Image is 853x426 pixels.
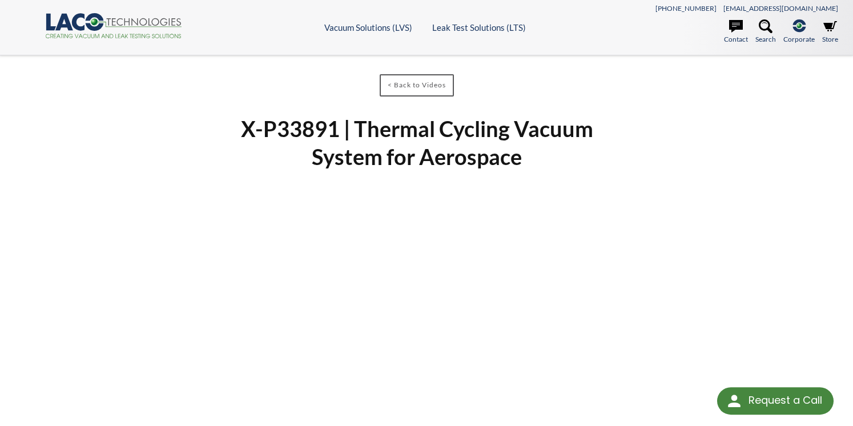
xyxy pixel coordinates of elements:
div: Request a Call [717,387,834,415]
img: round button [725,392,743,410]
div: Request a Call [749,387,822,413]
a: Vacuum Solutions (LVS) [324,22,412,33]
span: Corporate [783,34,815,45]
a: [EMAIL_ADDRESS][DOMAIN_NAME] [723,4,838,13]
a: [PHONE_NUMBER] [655,4,717,13]
a: Contact [724,19,748,45]
a: Leak Test Solutions (LTS) [432,22,526,33]
a: Store [822,19,838,45]
a: < Back to Videos [380,74,454,97]
h1: X-P33891 | Thermal Cycling Vacuum System for Aerospace [206,115,627,171]
a: Search [755,19,776,45]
